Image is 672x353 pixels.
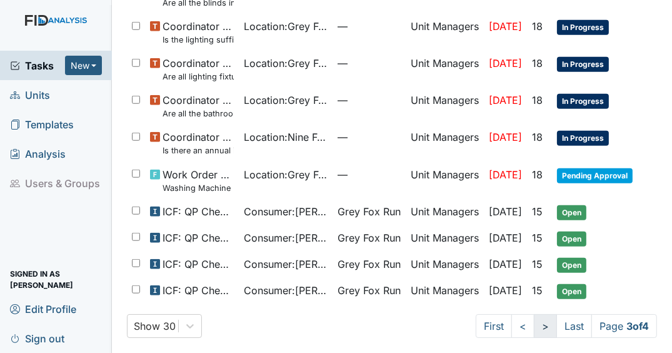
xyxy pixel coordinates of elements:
a: First [476,314,512,338]
span: Coordinator Random Are all lighting fixtures covered and free of debris? [163,56,234,83]
nav: task-pagination [476,314,657,338]
span: [DATE] [489,284,522,297]
span: Consumer : [PERSON_NAME] [244,257,328,272]
span: Signed in as [PERSON_NAME] [10,270,102,289]
span: Open [557,258,586,273]
a: < [511,314,534,338]
td: Unit Managers [406,88,484,125]
span: 15 [532,258,543,270]
span: 15 [532,284,543,297]
span: Coordinator Random Are all the bathroom exhaust fan covers clean and dust free? [163,93,234,120]
span: [DATE] [489,57,522,69]
button: New [65,56,103,75]
span: 18 [532,94,543,106]
span: Open [557,232,586,247]
span: Open [557,205,586,220]
span: Location : Nine Foot [244,130,328,145]
td: Unit Managers [406,51,484,88]
td: Unit Managers [406,225,484,252]
span: 18 [532,131,543,143]
span: ICF: QP Checklist [163,257,234,272]
strong: 3 of 4 [626,320,649,332]
span: Edit Profile [10,299,76,319]
span: Consumer : [PERSON_NAME] [244,204,328,219]
small: Are all the bathroom exhaust fan covers clean and dust free? [163,108,234,120]
span: 18 [532,20,543,33]
span: 15 [532,205,543,218]
span: — [338,56,401,71]
small: Is there an annual inspection of the Security and Fire alarm system on file? [163,145,234,156]
span: Consumer : [PERSON_NAME] [244,283,328,298]
span: Work Order Routine Washing Machine [163,167,234,194]
a: Last [556,314,592,338]
span: [DATE] [489,168,522,181]
span: — [338,93,401,108]
span: In Progress [557,131,609,146]
span: 18 [532,168,543,181]
span: 18 [532,57,543,69]
td: Unit Managers [406,14,484,51]
span: [DATE] [489,205,522,218]
span: [DATE] [489,131,522,143]
span: In Progress [557,20,609,35]
span: Grey Fox Run [338,257,401,272]
span: Location : Grey Fox Run [244,56,328,71]
span: ICF: QP Checklist [163,230,234,245]
span: [DATE] [489,94,522,106]
span: Analysis [10,144,66,163]
small: Are all lighting fixtures covered and free of debris? [163,71,234,83]
span: Location : Grey Fox Run [244,19,328,34]
a: > [534,314,557,338]
span: ICF: QP Checklist [163,204,234,219]
span: Coordinator Random Is there an annual inspection of the Security and Fire alarm system on file? [163,130,234,156]
span: 15 [532,232,543,244]
span: Grey Fox Run [338,283,401,298]
span: Page [591,314,657,338]
span: Grey Fox Run [338,204,401,219]
span: Location : Grey Fox Run [244,93,328,108]
small: Is the lighting sufficient? [163,34,234,46]
span: [DATE] [489,258,522,270]
span: Units [10,85,50,105]
span: — [338,167,401,182]
span: Pending Approval [557,168,633,183]
span: Consumer : [PERSON_NAME] [244,230,328,245]
span: — [338,19,401,34]
div: Show 30 [134,319,176,334]
td: Unit Managers [406,199,484,225]
span: Grey Fox Run [338,230,401,245]
span: Location : Grey Fox Run [244,167,328,182]
span: In Progress [557,57,609,72]
span: Templates [10,115,74,134]
span: — [338,130,401,145]
a: Tasks [10,58,65,73]
span: [DATE] [489,232,522,244]
td: Unit Managers [406,125,484,161]
span: Open [557,284,586,299]
td: Unit Managers [406,162,484,199]
small: Washing Machine [163,182,234,194]
td: Unit Managers [406,252,484,278]
td: Unit Managers [406,278,484,304]
span: Coordinator Random Is the lighting sufficient? [163,19,234,46]
span: ICF: QP Checklist [163,283,234,298]
span: In Progress [557,94,609,109]
span: [DATE] [489,20,522,33]
span: Sign out [10,329,64,348]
